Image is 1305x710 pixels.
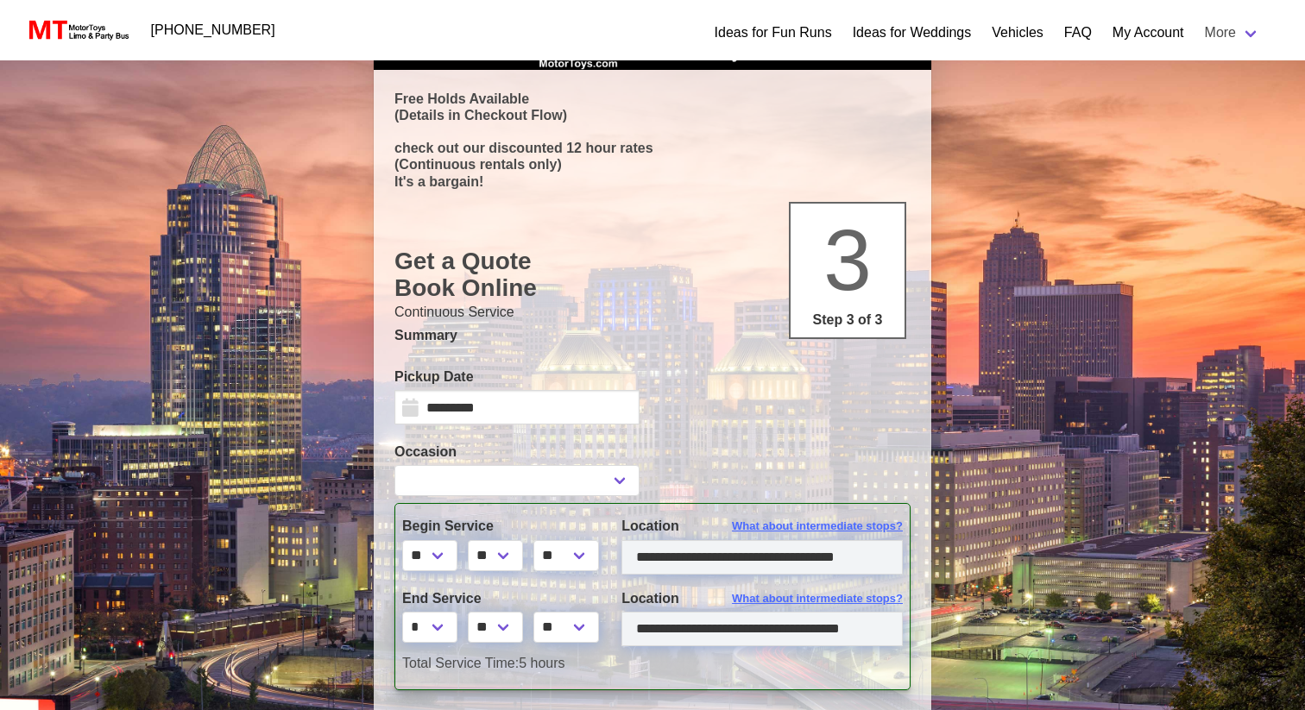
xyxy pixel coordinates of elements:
a: Ideas for Weddings [853,22,972,43]
span: What about intermediate stops? [732,590,903,607]
p: (Continuous rentals only) [394,156,911,173]
a: FAQ [1064,22,1092,43]
a: More [1195,16,1270,50]
label: Occasion [394,442,640,462]
div: 5 hours [389,653,916,674]
img: MotorToys Logo [24,18,130,42]
p: Step 3 of 3 [797,310,898,330]
a: Vehicles [992,22,1043,43]
h1: Get a Quote Book Online [394,248,911,302]
label: End Service [402,588,596,609]
span: Location [621,518,679,533]
p: (Details in Checkout Flow) [394,107,911,123]
p: check out our discounted 12 hour rates [394,140,911,156]
label: Pickup Date [394,367,640,387]
p: Continuous Service [394,302,911,323]
p: It's a bargain! [394,173,911,190]
span: Location [621,591,679,606]
p: Free Holds Available [394,91,911,107]
span: 3 [823,211,872,308]
span: Total Service Time: [402,656,519,670]
a: My Account [1113,22,1184,43]
label: Begin Service [402,516,596,537]
p: Summary [394,325,911,346]
span: What about intermediate stops? [732,518,903,535]
a: Ideas for Fun Runs [715,22,832,43]
a: [PHONE_NUMBER] [141,13,286,47]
